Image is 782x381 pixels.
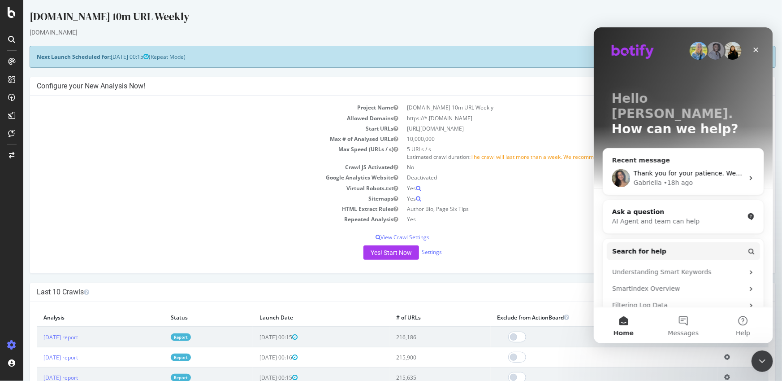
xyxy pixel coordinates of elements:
[380,183,746,193] td: Yes
[594,27,773,343] iframe: Intercom live chat
[366,308,467,327] th: # of URLs
[380,102,746,113] td: [DOMAIN_NAME] 10m URL Weekly
[18,189,150,199] div: AI Agent and team can help
[340,245,396,260] button: Yes! Start Now
[13,236,166,253] div: Understanding Smart Keywords
[142,302,156,309] span: Help
[70,151,99,160] div: • 18h ago
[366,327,467,347] td: 216,186
[13,113,380,123] td: Allowed Domains
[18,180,150,189] div: Ask a question
[229,308,366,327] th: Launch Date
[752,350,773,372] iframe: Intercom live chat
[120,280,179,316] button: Help
[467,308,694,327] th: Exclude from ActionBoard
[20,302,40,309] span: Home
[366,347,467,368] td: 215,900
[398,248,419,256] a: Settings
[380,162,746,172] td: No
[13,233,745,241] p: View Crawl Settings
[236,354,274,361] span: [DATE] 00:16
[141,308,230,327] th: Status
[18,257,150,266] div: SmartIndex Overview
[87,53,125,61] span: [DATE] 00:15
[380,144,746,162] td: 5 URLs / s Estimated crawl duration:
[236,333,274,341] span: [DATE] 00:15
[13,144,380,162] td: Max Speed (URLs / s)
[13,183,380,193] td: Virtual Robots.txt
[20,333,55,341] a: [DATE] report
[6,9,752,28] div: [DOMAIN_NAME] 10m URL Weekly
[13,193,380,204] td: Sitemaps
[13,82,745,91] h4: Configure your New Analysis Now!
[40,142,289,149] span: Thank you for your patience. We will try to get back to you as soon as possible.
[13,53,87,61] strong: Next Launch Scheduled for:
[147,354,168,361] a: Report
[13,214,380,224] td: Repeated Analysis
[380,193,746,204] td: Yes
[13,253,166,270] div: SmartIndex Overview
[6,46,752,68] div: (Repeat Mode)
[13,215,166,233] button: Search for help
[74,302,105,309] span: Messages
[13,308,141,327] th: Analysis
[9,172,170,206] div: Ask a questionAI Agent and team can help
[380,204,746,214] td: Author Bio, Page Six Tips
[380,214,746,224] td: Yes
[380,123,746,134] td: [URL][DOMAIN_NAME]
[40,151,68,160] div: Gabriella
[13,288,745,297] h4: Last 10 Crawls
[380,172,746,183] td: Deactivated
[18,219,73,229] span: Search for help
[13,172,380,183] td: Google Analytics Website
[154,14,170,31] div: Close
[13,102,380,113] td: Project Name
[13,134,380,144] td: Max # of Analysed URLs
[60,280,119,316] button: Messages
[380,113,746,123] td: https://*.[DOMAIN_NAME]
[20,354,55,361] a: [DATE] report
[380,134,746,144] td: 10,000,000
[13,204,380,214] td: HTML Extract Rules
[448,153,690,161] span: The crawl will last more than a week. We recommend you increase the speed if your site allows it.
[18,240,150,250] div: Understanding Smart Keywords
[6,28,752,37] div: [DOMAIN_NAME]
[13,162,380,172] td: Crawl JS Activated
[13,123,380,134] td: Start URLs
[147,333,168,341] a: Report
[18,273,150,283] div: Filtering Log Data
[13,270,166,286] div: Filtering Log Data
